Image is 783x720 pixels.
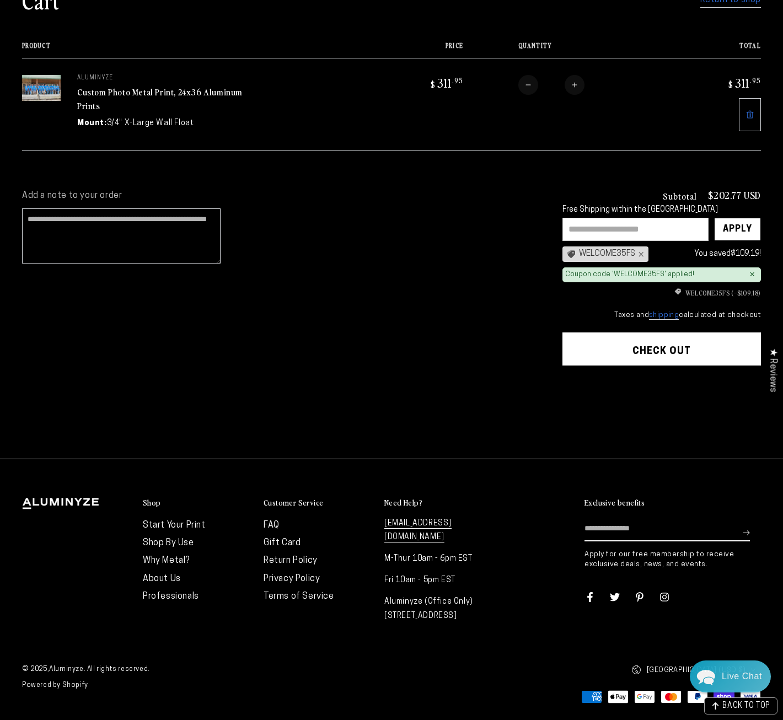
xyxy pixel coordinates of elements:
[431,79,436,90] span: $
[562,246,648,262] div: WELCOME35FS
[384,519,452,542] a: [EMAIL_ADDRESS][DOMAIN_NAME]
[143,592,199,601] a: Professionals
[384,595,494,622] p: Aluminyze (Office Only) [STREET_ADDRESS]
[562,206,761,215] div: Free Shipping within the [GEOGRAPHIC_DATA]
[663,191,697,200] h3: Subtotal
[538,75,565,95] input: Quantity for Custom Photo Metal Print, 24x36 Aluminum Prints
[264,498,323,508] h2: Customer Service
[731,250,759,258] span: $109.19
[584,498,761,508] summary: Exclusive benefits
[107,117,194,129] dd: 3/4" X-Large Wall Float
[143,539,194,547] a: Shop By Use
[654,247,761,261] div: You saved !
[264,556,318,565] a: Return Policy
[750,76,761,85] sup: .95
[264,592,334,601] a: Terms of Service
[631,658,761,682] button: [GEOGRAPHIC_DATA] (USD $)
[452,76,463,85] sup: .95
[562,332,761,366] button: Check out
[562,288,761,298] li: WELCOME35FS (–$109.18)
[762,340,783,401] div: Click to open Judge.me floating reviews tab
[143,521,206,530] a: Start Your Print
[143,556,190,565] a: Why Metal?
[264,521,280,530] a: FAQ
[727,75,761,90] bdi: 311
[264,574,320,583] a: Privacy Policy
[384,498,494,508] summary: Need Help?
[77,85,243,112] a: Custom Photo Metal Print, 24x36 Aluminum Prints
[384,498,422,508] h2: Need Help?
[562,387,761,417] iframe: PayPal-paypal
[673,42,761,58] th: Total
[384,552,494,566] p: M-Thur 10am - 6pm EST
[562,310,761,321] small: Taxes and calculated at checkout
[584,498,645,508] h2: Exclusive benefits
[722,702,770,710] span: BACK TO TOP
[565,270,694,280] div: Coupon code 'WELCOME35FS' applied!
[463,42,673,58] th: Quantity
[22,190,540,202] label: Add a note to your order
[690,660,771,692] div: Chat widget toggle
[376,42,463,58] th: Price
[722,660,762,692] div: Contact Us Directly
[649,311,679,320] a: shipping
[22,42,376,58] th: Product
[49,666,83,673] a: Aluminyze
[635,250,644,259] div: ×
[264,539,301,547] a: Gift Card
[749,270,755,279] div: ×
[143,498,161,508] h2: Shop
[22,682,88,689] a: Powered by Shopify
[384,573,494,587] p: Fri 10am - 5pm EST
[708,190,761,200] p: $202.77 USD
[739,98,761,131] a: Remove 24"x36" Rectangle White Glossy Aluminyzed Photo
[562,288,761,298] ul: Discount
[22,75,61,101] img: 24"x36" Rectangle White Glossy Aluminyzed Photo
[143,574,181,583] a: About Us
[22,662,392,678] small: © 2025, . All rights reserved.
[728,79,733,90] span: $
[77,117,107,129] dt: Mount:
[723,218,752,240] div: Apply
[77,75,243,82] p: Aluminyze
[429,75,463,90] bdi: 311
[584,550,761,569] p: Apply for our free membership to receive exclusive deals, news, and events.
[743,517,750,550] button: Subscribe
[143,498,253,508] summary: Shop
[264,498,373,508] summary: Customer Service
[647,664,746,676] span: [GEOGRAPHIC_DATA] (USD $)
